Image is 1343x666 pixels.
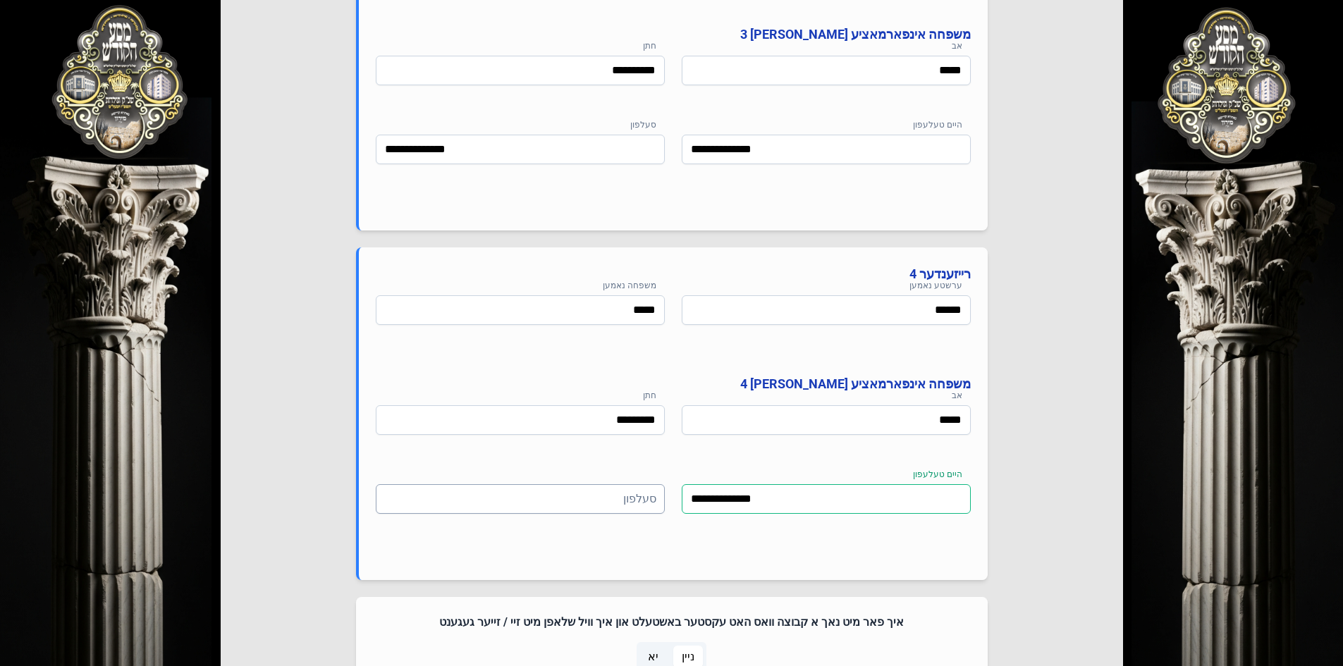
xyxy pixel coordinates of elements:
[373,614,971,631] h4: איך פאר מיט נאך א קבוצה וואס האט עקסטער באשטעלט און איך וויל שלאפן מיט זיי / זייער געגענט
[376,264,971,284] h4: רייזענדער 4
[376,374,971,394] h4: משפחה אינפארמאציע [PERSON_NAME] 4
[682,648,694,665] span: ניין
[376,25,971,44] h4: משפחה אינפארמאציע [PERSON_NAME] 3
[648,648,658,665] span: יא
